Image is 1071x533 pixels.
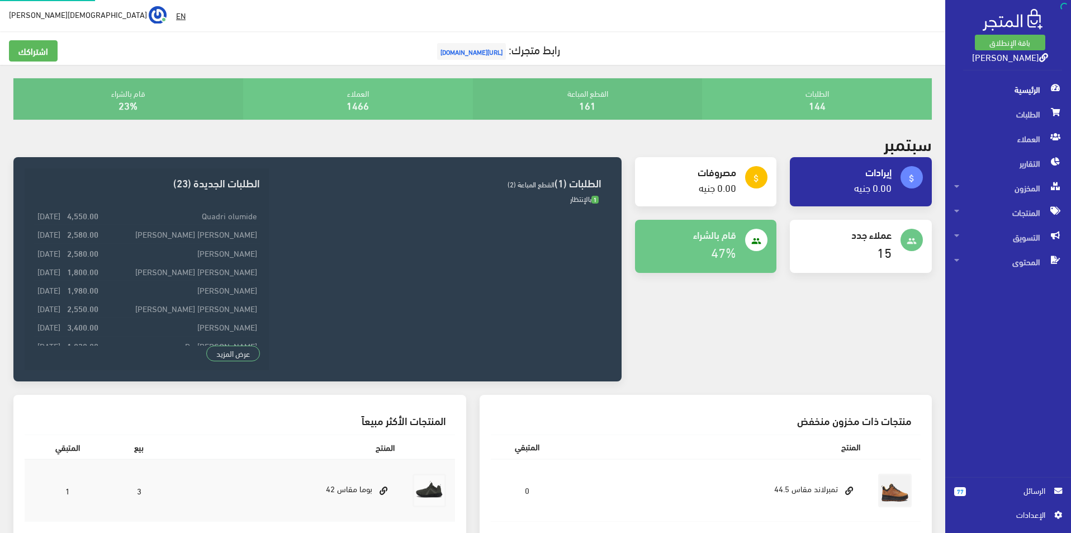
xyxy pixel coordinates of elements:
th: بيع [111,435,167,459]
td: [DATE] [34,336,63,355]
a: المنتجات [945,200,1071,225]
a: المخزون [945,176,1071,200]
img: boma-mkas-42.jpg [413,474,446,507]
span: التقارير [954,151,1062,176]
td: [DATE] [34,225,63,243]
td: [DATE] [34,262,63,280]
h3: منتجات ذات مخزون منخفض [500,415,912,426]
span: التسويق [954,225,1062,249]
h4: إيرادات [799,166,892,177]
a: 15 [877,239,892,263]
td: [PERSON_NAME] [101,318,260,336]
a: الطلبات [945,102,1071,126]
a: 47% [711,239,736,263]
div: قام بالشراء [13,78,243,120]
i: people [751,236,761,246]
a: رابط متجرك:[URL][DOMAIN_NAME] [434,39,560,59]
a: [PERSON_NAME] [972,49,1048,65]
a: 23% [119,96,138,114]
i: attach_money [751,173,761,183]
span: الطلبات [954,102,1062,126]
a: 161 [579,96,596,114]
span: 1 [591,196,599,204]
strong: 3,400.00 [67,320,98,333]
td: [DATE] [34,318,63,336]
a: ... [DEMOGRAPHIC_DATA][PERSON_NAME] [9,6,167,23]
h3: الطلبات (1) [278,177,601,188]
strong: 4,550.00 [67,209,98,221]
span: الرسائل [975,484,1045,497]
a: العملاء [945,126,1071,151]
strong: 2,550.00 [67,302,98,314]
a: 0.00 جنيه [699,178,736,196]
h3: المنتجات الأكثر مبيعاً [34,415,446,426]
td: [PERSON_NAME] [101,281,260,299]
span: الرئيسية [954,77,1062,102]
a: اشتراكك [9,40,58,62]
td: 3 [111,459,167,522]
td: [PERSON_NAME] [PERSON_NAME] [101,225,260,243]
i: people [907,236,917,246]
td: [DATE] [34,281,63,299]
span: [DEMOGRAPHIC_DATA][PERSON_NAME] [9,7,147,21]
a: 144 [809,96,826,114]
h4: عملاء جدد [799,229,892,240]
a: باقة الإنطلاق [975,35,1045,50]
div: العملاء [243,78,473,120]
a: 0.00 جنيه [854,178,892,196]
span: 77 [954,487,966,496]
a: المحتوى [945,249,1071,274]
td: Quadri olumide [101,206,260,225]
img: ... [149,6,167,24]
a: الرئيسية [945,77,1071,102]
span: العملاء [954,126,1062,151]
span: بالإنتظار [570,192,599,205]
span: [URL][DOMAIN_NAME] [437,43,506,60]
strong: 1,800.00 [67,265,98,277]
th: المنتج [564,435,869,459]
td: [DATE] [34,206,63,225]
td: [DATE] [34,243,63,262]
img: tmbrland-mkas-445.jpg [878,474,912,507]
strong: 1,030.00 [67,339,98,352]
strong: 2,580.00 [67,247,98,259]
td: [PERSON_NAME] [101,243,260,262]
a: EN [172,6,190,26]
img: . [983,9,1042,31]
i: attach_money [907,173,917,183]
td: تمبرلاند مقاس 44.5 [564,459,869,522]
td: Dr. [PERSON_NAME] [101,336,260,355]
h4: قام بالشراء [644,229,737,240]
td: بوما مقاس 42 [167,459,403,522]
span: المنتجات [954,200,1062,225]
th: المنتج [167,435,403,459]
td: 1 [25,459,111,522]
span: القطع المباعة (2) [508,177,555,191]
td: [DATE] [34,299,63,318]
td: 0 [491,459,564,522]
a: 1466 [347,96,369,114]
h2: سبتمبر [884,133,932,153]
td: [PERSON_NAME] [PERSON_NAME] [101,299,260,318]
a: التقارير [945,151,1071,176]
u: EN [176,8,186,22]
th: المتبقي [491,435,564,459]
a: 77 الرسائل [954,484,1062,508]
td: [PERSON_NAME] [PERSON_NAME] [101,262,260,280]
strong: 1,980.00 [67,284,98,296]
strong: 2,580.00 [67,228,98,240]
h3: الطلبات الجديدة (23) [34,177,259,188]
span: المحتوى [954,249,1062,274]
div: الطلبات [702,78,932,120]
h4: مصروفات [644,166,737,177]
th: المتبقي [25,435,111,459]
span: اﻹعدادات [963,508,1045,521]
span: المخزون [954,176,1062,200]
a: اﻹعدادات [954,508,1062,526]
a: عرض المزيد [206,346,260,361]
div: القطع المباعة [473,78,703,120]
